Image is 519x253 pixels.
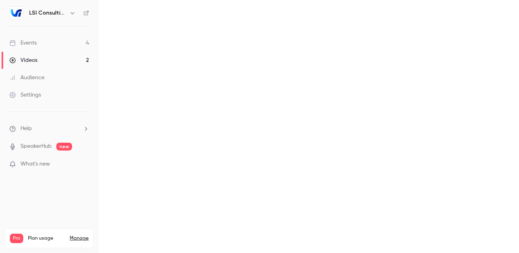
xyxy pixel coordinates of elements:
iframe: Noticeable Trigger [80,161,89,168]
div: Videos [9,56,37,64]
span: Plan usage [28,235,65,242]
div: Settings [9,91,41,99]
div: Audience [9,74,44,82]
span: Help [20,125,32,133]
div: Events [9,39,37,47]
a: SpeakerHub [20,142,52,151]
span: Pro [10,234,23,243]
li: help-dropdown-opener [9,125,89,133]
h6: LSI Consulting [29,9,66,17]
span: new [56,143,72,151]
a: Manage [70,235,89,242]
span: What's new [20,160,50,168]
img: LSI Consulting [10,7,22,19]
